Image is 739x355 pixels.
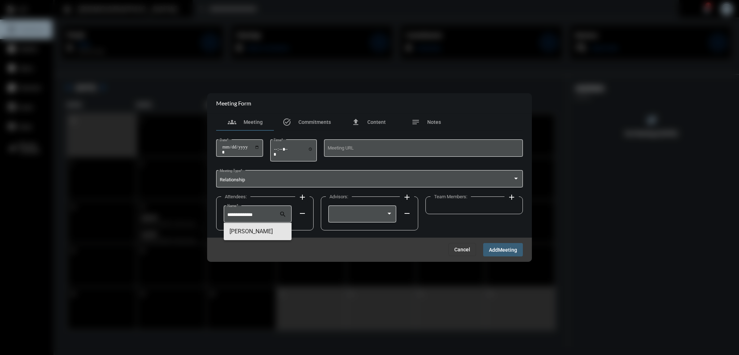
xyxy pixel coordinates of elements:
h2: Meeting Form [216,100,251,107]
span: Relationship [220,177,245,182]
label: Advisors: [326,194,352,199]
mat-icon: add [298,193,307,202]
mat-icon: search [279,211,288,219]
mat-icon: add [403,193,411,202]
span: Content [367,119,386,125]
span: Commitments [298,119,331,125]
button: Cancel [449,243,476,256]
button: AddMeeting [483,243,523,256]
mat-icon: groups [228,118,236,126]
span: [PERSON_NAME] [229,223,286,240]
mat-icon: remove [298,209,307,218]
span: Cancel [454,247,470,252]
span: Meeting [498,247,517,253]
mat-icon: remove [403,209,411,218]
label: Attendees: [221,194,250,199]
mat-icon: task_alt [283,118,291,126]
span: Add [489,247,498,253]
mat-icon: notes [411,118,420,126]
label: Team Members: [430,194,471,199]
span: Meeting [244,119,263,125]
mat-icon: file_upload [351,118,360,126]
mat-icon: add [507,193,516,202]
span: Notes [427,119,441,125]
